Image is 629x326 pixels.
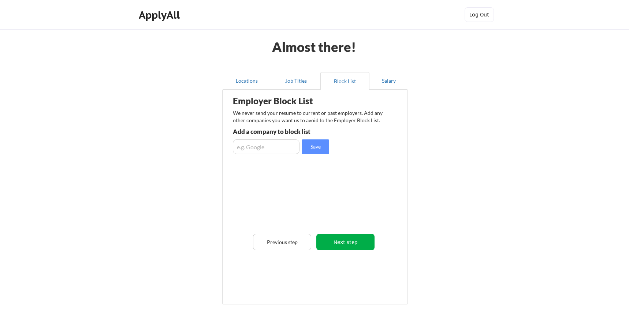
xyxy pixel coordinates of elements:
button: Log Out [465,7,494,22]
div: ApplyAll [139,9,182,21]
button: Next step [316,234,375,250]
button: Block List [320,72,369,90]
div: Employer Block List [233,97,348,105]
button: Job Titles [271,72,320,90]
div: We never send your resume to current or past employers. Add any other companies you want us to av... [233,109,387,124]
button: Salary [369,72,408,90]
button: Previous step [253,234,311,250]
input: e.g. Google [233,139,299,154]
div: Add a company to block list [233,128,340,135]
button: Locations [222,72,271,90]
button: Save [302,139,329,154]
div: Almost there! [263,40,365,53]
